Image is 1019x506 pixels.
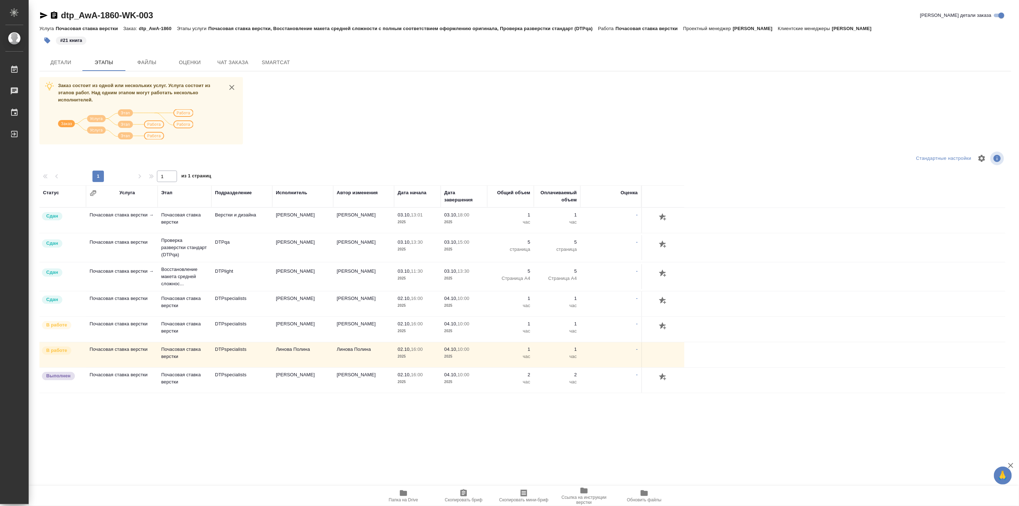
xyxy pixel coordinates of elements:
p: Сдан [46,240,58,247]
td: DTPspecialists [211,342,272,367]
p: [PERSON_NAME] [832,26,877,31]
div: Автор изменения [337,189,378,196]
p: 1 [491,211,530,219]
p: 13:01 [411,212,423,218]
button: Обновить файлы [614,486,674,506]
button: Добавить оценку [657,211,669,224]
td: [PERSON_NAME] [333,291,394,316]
p: 2025 [398,275,437,282]
button: Добавить оценку [657,268,669,280]
p: 2 [537,371,577,378]
p: 2025 [444,378,484,386]
p: Почасовая ставка верстки [161,320,208,335]
p: страница [491,246,530,253]
button: Ссылка на инструкции верстки [554,486,614,506]
button: Добавить оценку [657,371,669,383]
p: 10:00 [458,296,469,301]
button: Скопировать ссылку для ЯМессенджера [39,11,48,20]
p: 11:30 [411,268,423,274]
span: Чат заказа [216,58,250,67]
p: dtp_AwA-1860 [139,26,177,31]
div: Дата начала [398,189,426,196]
button: Добавить оценку [657,320,669,333]
p: Услуга [39,26,56,31]
td: DTPspecialists [211,368,272,393]
p: час [537,302,577,309]
p: 02.10, [398,296,411,301]
td: Почасовая ставка верстки [86,368,158,393]
button: Добавить оценку [657,295,669,307]
div: Дата завершения [444,189,484,204]
p: 2025 [444,246,484,253]
span: [PERSON_NAME] детали заказа [920,12,991,19]
span: Этапы [87,58,121,67]
p: Почасовая ставка верстки [161,211,208,226]
p: 04.10, [444,296,458,301]
p: Сдан [46,269,58,276]
p: 10:00 [458,372,469,377]
span: из 1 страниц [181,172,211,182]
td: Почасовая ставка верстки [86,342,158,367]
button: 🙏 [994,467,1012,484]
td: Почасовая ставка верстки [86,291,158,316]
p: 15:00 [458,239,469,245]
p: Проверка разверстки стандарт (DTPqa) [161,237,208,258]
div: Статус [43,189,59,196]
td: [PERSON_NAME] [272,317,333,342]
p: Почасовая ставка верстки [161,295,208,309]
p: час [491,353,530,360]
span: Папка на Drive [389,497,418,502]
a: - [636,372,638,377]
td: DTPspecialists [211,317,272,342]
a: - [636,239,638,245]
p: Сдан [46,296,58,303]
p: 1 [537,346,577,353]
p: 2025 [398,246,437,253]
p: 10:00 [458,321,469,326]
p: 02.10, [398,321,411,326]
p: 1 [537,211,577,219]
span: 🙏 [997,468,1009,483]
button: Сгруппировать [90,190,97,197]
p: 5 [537,239,577,246]
span: Скопировать бриф [445,497,482,502]
p: Восстановление макета средней сложнос... [161,266,208,287]
a: - [636,347,638,352]
p: час [491,302,530,309]
span: Заказ состоит из одной или нескольких услуг. Услуга состоит из этапов работ. Над одним этапом мог... [58,83,210,102]
span: Файлы [130,58,164,67]
button: Добавить тэг [39,33,55,48]
p: час [537,378,577,386]
button: Добавить оценку [657,239,669,251]
p: 1 [537,295,577,302]
p: [PERSON_NAME] [733,26,778,31]
td: Верстки и дизайна [211,208,272,233]
p: Страница А4 [491,275,530,282]
p: 1 [537,320,577,328]
p: В работе [46,321,67,329]
td: [PERSON_NAME] [333,317,394,342]
p: страница [537,246,577,253]
p: В работе [46,347,67,354]
div: Этап [161,189,172,196]
a: - [636,321,638,326]
p: 03.10, [398,239,411,245]
div: Общий объем [497,189,530,196]
td: Почасовая ставка верстки → [86,264,158,289]
p: 2025 [444,275,484,282]
button: Скопировать мини-бриф [494,486,554,506]
p: 03.10, [444,239,458,245]
p: 16:00 [411,296,423,301]
p: Сдан [46,213,58,220]
p: 18:00 [458,212,469,218]
a: - [636,212,638,218]
p: Работа [598,26,616,31]
p: 13:30 [458,268,469,274]
td: Почасовая ставка верстки → [86,208,158,233]
p: 10:00 [458,347,469,352]
p: 1 [491,320,530,328]
button: Скопировать ссылку [50,11,58,20]
td: DTPspecialists [211,291,272,316]
p: Проектный менеджер [683,26,733,31]
p: час [491,328,530,335]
